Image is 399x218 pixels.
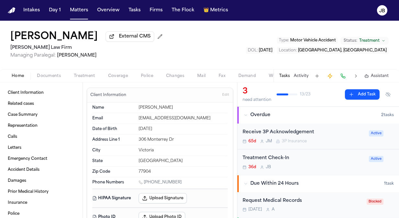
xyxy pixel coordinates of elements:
[364,73,389,79] button: Assistant
[5,110,77,120] a: Case Summary
[5,198,77,208] a: Insurance
[119,33,151,40] span: External CMS
[243,86,271,97] div: 3
[92,180,124,185] span: Phone Numbers
[10,53,56,58] span: Managing Paralegal:
[279,73,290,79] button: Tasks
[37,73,61,79] span: Documents
[201,5,231,16] a: crownMetrics
[46,5,63,16] button: Day 1
[67,5,91,16] button: Matters
[340,37,389,45] button: Change status from Treatment
[92,148,135,153] dt: City
[369,156,383,162] span: Active
[250,180,299,187] span: Due Within 24 Hours
[338,71,348,81] button: Make a Call
[8,7,16,14] a: Home
[277,47,389,54] button: Edit Location: Victoria, TX
[243,155,365,162] div: Treatment Check-In
[237,192,399,218] div: Open task: Request Medical Records
[279,49,297,52] span: Location :
[139,105,228,110] div: [PERSON_NAME]
[237,124,399,149] div: Open task: Receive 3P Acknowledgement
[369,130,383,136] span: Active
[74,73,95,79] span: Treatment
[294,73,309,79] button: Activity
[92,126,135,132] dt: Date of Birth
[139,158,228,164] div: [GEOGRAPHIC_DATA]
[266,165,271,170] span: J B
[220,90,231,100] button: Edit
[5,88,77,98] a: Client Information
[5,132,77,142] a: Calls
[237,149,399,175] div: Open task: Treatment Check-In
[139,148,228,153] div: Victoria
[126,5,143,16] button: Tasks
[248,49,258,52] span: DOL :
[359,38,380,43] span: Treatment
[139,126,228,132] div: [DATE]
[381,113,394,118] span: 2 task s
[10,44,165,52] h2: [PERSON_NAME] Law Firm
[166,73,184,79] span: Changes
[89,93,128,98] h3: Client Information
[5,99,77,109] a: Related cases
[345,89,380,100] button: Add Task
[21,5,42,16] button: Intakes
[139,193,187,203] button: Upload Signature
[5,143,77,153] a: Letters
[277,37,338,44] button: Edit Type: Motor Vehicle Accident
[147,5,165,16] button: Firms
[243,97,271,103] div: need attention
[12,73,24,79] span: Home
[248,165,256,170] span: 36d
[139,180,182,185] a: Call 1 (361) 484-0339
[10,31,98,43] button: Edit matter name
[248,139,256,144] span: 65d
[238,73,256,79] span: Demand
[382,89,394,100] button: Hide completed tasks (⌘⇧H)
[243,197,363,205] div: Request Medical Records
[5,165,77,175] a: Accident Details
[282,139,307,144] span: 3P Insurance
[92,116,135,121] dt: Email
[266,139,272,144] span: J M
[141,73,153,79] span: Police
[300,92,311,97] span: 13 / 23
[169,5,197,16] button: The Flock
[139,116,228,121] div: [EMAIL_ADDRESS][DOMAIN_NAME]
[269,73,294,79] span: Workspaces
[5,154,77,164] a: Emergency Contact
[259,49,272,52] span: [DATE]
[5,176,77,186] a: Damages
[272,207,275,212] span: A
[95,5,122,16] a: Overview
[384,181,394,186] span: 1 task
[106,31,154,42] button: External CMS
[298,49,387,52] span: [GEOGRAPHIC_DATA], [GEOGRAPHIC_DATA]
[10,31,98,43] h1: [PERSON_NAME]
[5,187,77,197] a: Prior Medical History
[344,38,357,43] span: Status:
[197,73,206,79] span: Mail
[219,73,225,79] span: Fax
[237,107,399,124] button: Overdue2tasks
[5,121,77,131] a: Representation
[92,158,135,164] dt: State
[108,73,128,79] span: Coverage
[250,112,270,118] span: Overdue
[222,93,229,97] span: Edit
[92,193,135,203] dt: HIPAA Signature
[325,71,335,81] button: Create Immediate Task
[279,38,289,42] span: Type :
[92,169,135,174] dt: Zip Code
[371,73,389,79] span: Assistant
[92,137,135,142] dt: Address Line 1
[237,175,399,192] button: Due Within 24 Hours1task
